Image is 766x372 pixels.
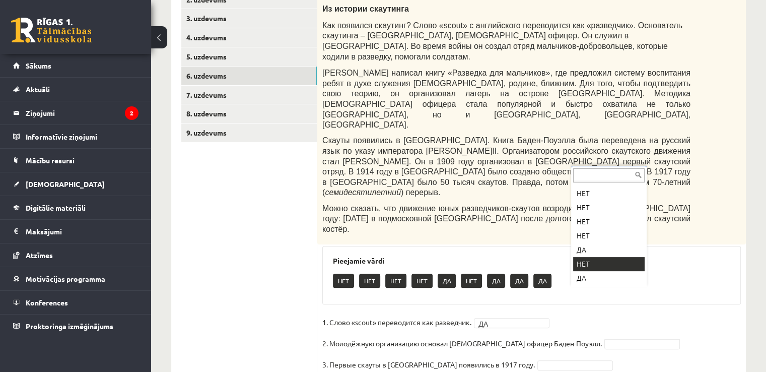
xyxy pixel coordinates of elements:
div: НЕТ [573,257,645,271]
div: ДА [573,243,645,257]
div: НЕТ [573,229,645,243]
div: ДА [573,271,645,285]
div: НЕТ [573,215,645,229]
div: НЕТ [573,201,645,215]
div: НЕТ [573,187,645,201]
